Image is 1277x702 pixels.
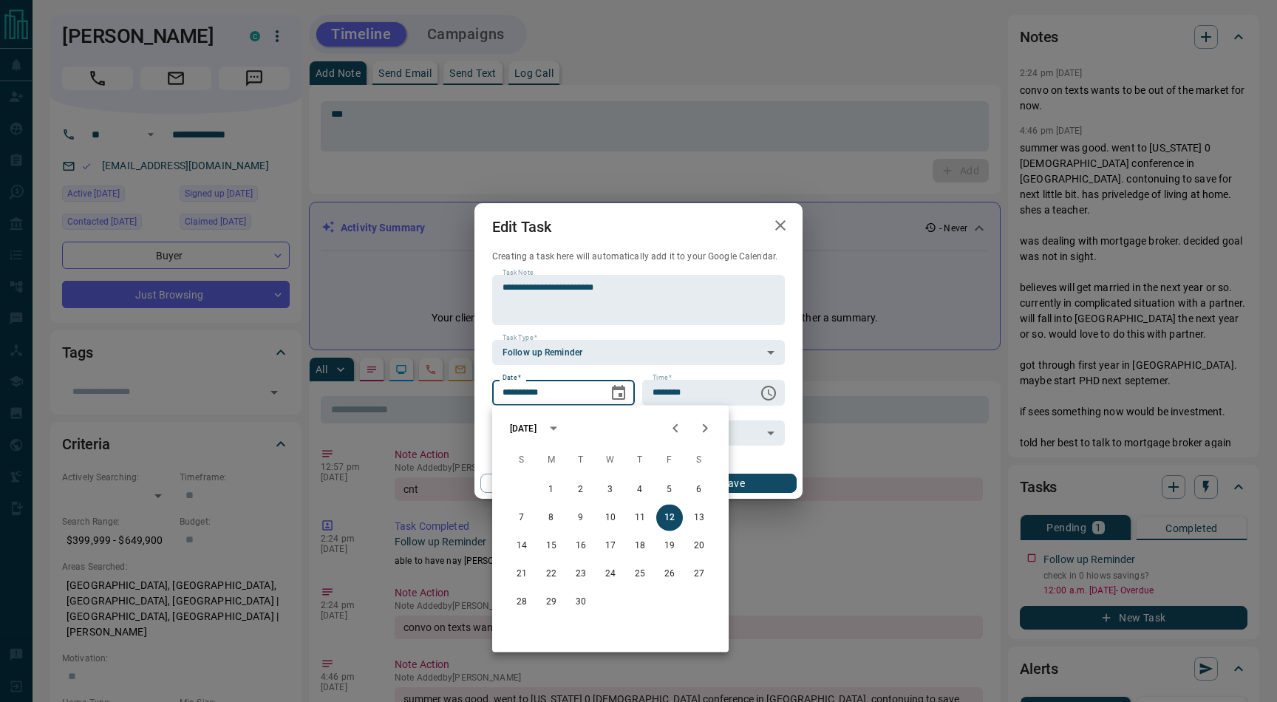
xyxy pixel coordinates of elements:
[568,589,594,616] button: 30
[568,505,594,531] button: 9
[686,477,712,503] button: 6
[686,533,712,559] button: 20
[661,414,690,443] button: Previous month
[653,373,672,383] label: Time
[597,561,624,587] button: 24
[538,505,565,531] button: 8
[686,446,712,475] span: Saturday
[597,533,624,559] button: 17
[656,477,683,503] button: 5
[480,474,607,493] button: Cancel
[568,533,594,559] button: 16
[538,561,565,587] button: 22
[510,422,537,435] div: [DATE]
[604,378,633,408] button: Choose date, selected date is Sep 12, 2025
[503,373,521,383] label: Date
[508,446,535,475] span: Sunday
[627,561,653,587] button: 25
[538,446,565,475] span: Monday
[656,505,683,531] button: 12
[503,268,533,278] label: Task Note
[656,446,683,475] span: Friday
[690,414,720,443] button: Next month
[474,203,569,251] h2: Edit Task
[627,533,653,559] button: 18
[508,533,535,559] button: 14
[568,477,594,503] button: 2
[627,477,653,503] button: 4
[656,533,683,559] button: 19
[627,446,653,475] span: Thursday
[508,505,535,531] button: 7
[754,378,783,408] button: Choose time, selected time is 12:00 AM
[686,561,712,587] button: 27
[656,561,683,587] button: 26
[541,416,566,441] button: calendar view is open, switch to year view
[686,505,712,531] button: 13
[627,505,653,531] button: 11
[670,474,797,493] button: Save
[492,251,785,263] p: Creating a task here will automatically add it to your Google Calendar.
[597,505,624,531] button: 10
[597,477,624,503] button: 3
[538,533,565,559] button: 15
[492,340,785,365] div: Follow up Reminder
[503,333,537,343] label: Task Type
[568,561,594,587] button: 23
[508,589,535,616] button: 28
[538,589,565,616] button: 29
[568,446,594,475] span: Tuesday
[597,446,624,475] span: Wednesday
[508,561,535,587] button: 21
[538,477,565,503] button: 1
